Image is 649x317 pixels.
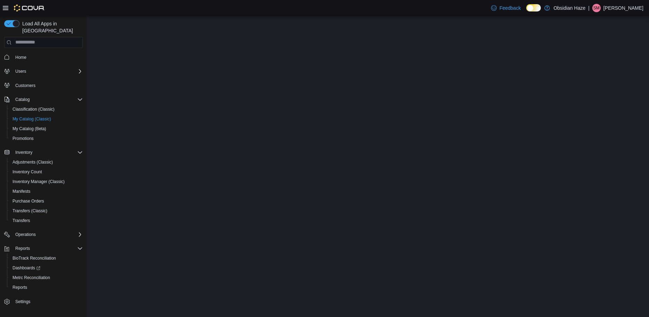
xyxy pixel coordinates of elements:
[13,136,34,141] span: Promotions
[13,265,40,271] span: Dashboards
[13,169,42,175] span: Inventory Count
[10,207,83,215] span: Transfers (Classic)
[10,134,83,143] span: Promotions
[10,115,54,123] a: My Catalog (Classic)
[1,244,86,253] button: Reports
[1,296,86,307] button: Settings
[13,275,50,280] span: Metrc Reconciliation
[7,253,86,263] button: BioTrack Reconciliation
[10,187,83,196] span: Manifests
[10,177,67,186] a: Inventory Manager (Classic)
[7,263,86,273] a: Dashboards
[1,52,86,62] button: Home
[7,206,86,216] button: Transfers (Classic)
[10,168,45,176] a: Inventory Count
[1,148,86,157] button: Inventory
[10,254,59,262] a: BioTrack Reconciliation
[10,283,30,292] a: Reports
[13,285,27,290] span: Reports
[1,230,86,239] button: Operations
[526,11,527,12] span: Dark Mode
[7,114,86,124] button: My Catalog (Classic)
[13,208,47,214] span: Transfers (Classic)
[15,97,30,102] span: Catalog
[19,20,83,34] span: Load All Apps in [GEOGRAPHIC_DATA]
[1,66,86,76] button: Users
[7,216,86,225] button: Transfers
[13,189,30,194] span: Manifests
[15,69,26,74] span: Users
[13,244,83,253] span: Reports
[7,187,86,196] button: Manifests
[10,207,50,215] a: Transfers (Classic)
[10,197,83,205] span: Purchase Orders
[10,274,53,282] a: Metrc Reconciliation
[13,159,53,165] span: Adjustments (Classic)
[526,4,541,11] input: Dark Mode
[10,105,83,113] span: Classification (Classic)
[15,232,36,237] span: Operations
[13,218,30,223] span: Transfers
[13,148,83,157] span: Inventory
[10,187,33,196] a: Manifests
[10,264,43,272] a: Dashboards
[10,264,83,272] span: Dashboards
[10,168,83,176] span: Inventory Count
[603,4,643,12] p: [PERSON_NAME]
[10,115,83,123] span: My Catalog (Classic)
[7,157,86,167] button: Adjustments (Classic)
[10,158,56,166] a: Adjustments (Classic)
[588,4,590,12] p: |
[13,95,83,104] span: Catalog
[10,125,49,133] a: My Catalog (Beta)
[7,283,86,292] button: Reports
[592,4,601,12] div: Soledad Muro
[7,196,86,206] button: Purchase Orders
[13,297,83,306] span: Settings
[13,95,32,104] button: Catalog
[13,198,44,204] span: Purchase Orders
[15,83,35,88] span: Customers
[13,116,51,122] span: My Catalog (Classic)
[7,273,86,283] button: Metrc Reconciliation
[7,167,86,177] button: Inventory Count
[13,81,38,90] a: Customers
[10,216,83,225] span: Transfers
[10,274,83,282] span: Metrc Reconciliation
[13,67,29,76] button: Users
[15,299,30,304] span: Settings
[13,148,35,157] button: Inventory
[10,105,57,113] a: Classification (Classic)
[7,124,86,134] button: My Catalog (Beta)
[13,298,33,306] a: Settings
[13,230,83,239] span: Operations
[488,1,523,15] a: Feedback
[10,197,47,205] a: Purchase Orders
[15,246,30,251] span: Reports
[13,255,56,261] span: BioTrack Reconciliation
[7,177,86,187] button: Inventory Manager (Classic)
[13,244,33,253] button: Reports
[10,177,83,186] span: Inventory Manager (Classic)
[15,150,32,155] span: Inventory
[593,4,600,12] span: SM
[15,55,26,60] span: Home
[13,230,39,239] button: Operations
[13,81,83,90] span: Customers
[10,216,33,225] a: Transfers
[1,95,86,104] button: Catalog
[7,104,86,114] button: Classification (Classic)
[1,80,86,90] button: Customers
[13,67,83,76] span: Users
[13,53,83,62] span: Home
[13,106,55,112] span: Classification (Classic)
[499,5,521,11] span: Feedback
[13,53,29,62] a: Home
[13,126,46,132] span: My Catalog (Beta)
[10,283,83,292] span: Reports
[14,5,45,11] img: Cova
[13,179,65,184] span: Inventory Manager (Classic)
[7,134,86,143] button: Promotions
[10,134,37,143] a: Promotions
[10,254,83,262] span: BioTrack Reconciliation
